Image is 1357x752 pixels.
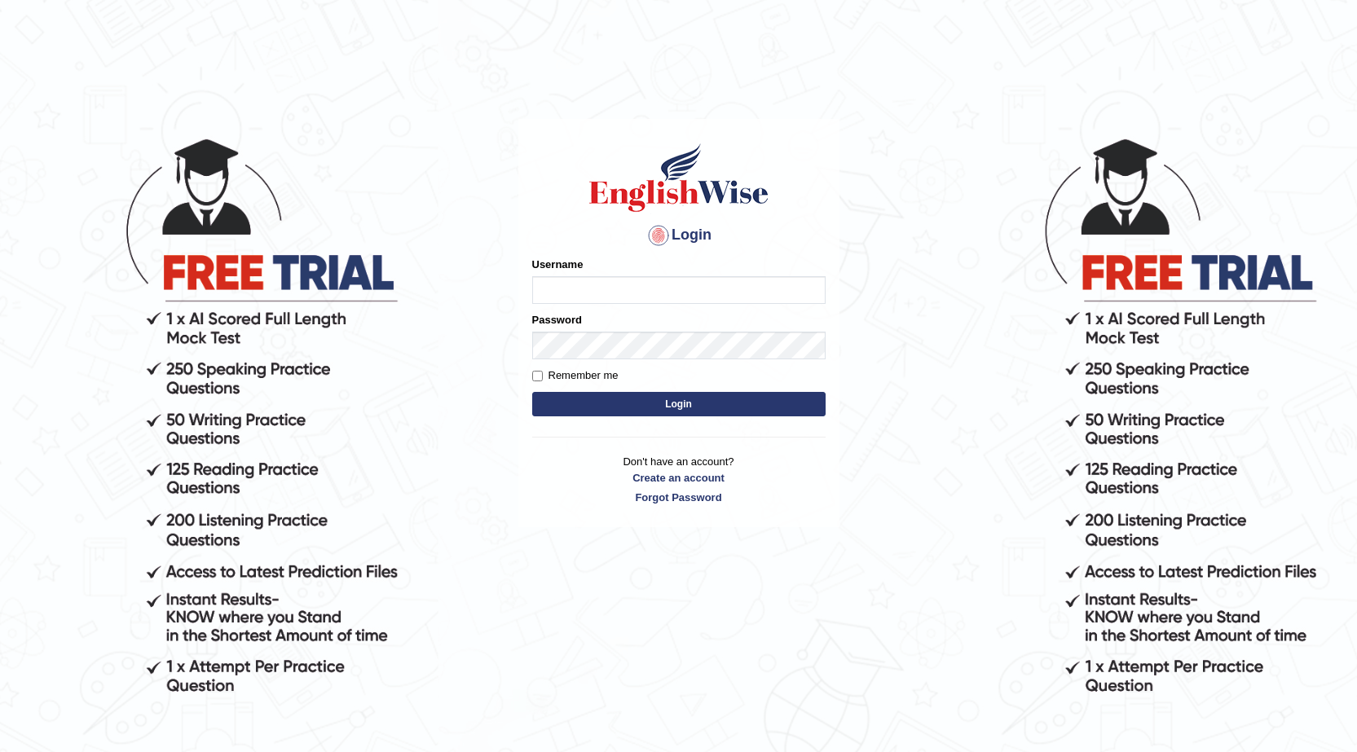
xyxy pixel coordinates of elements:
[532,490,826,505] a: Forgot Password
[532,371,543,381] input: Remember me
[532,222,826,248] h4: Login
[532,392,826,416] button: Login
[586,141,772,214] img: Logo of English Wise sign in for intelligent practice with AI
[532,367,619,384] label: Remember me
[532,454,826,504] p: Don't have an account?
[532,470,826,486] a: Create an account
[532,312,582,328] label: Password
[532,257,584,272] label: Username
